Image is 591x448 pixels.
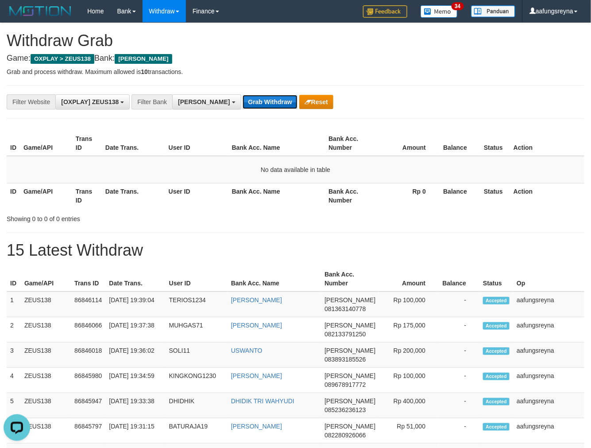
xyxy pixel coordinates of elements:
td: 2 [7,317,21,343]
th: Bank Acc. Name [228,266,321,292]
strong: 10 [141,68,148,75]
span: 34 [452,2,464,10]
span: Accepted [483,398,510,405]
th: Balance [439,131,480,156]
span: OXPLAY > ZEUS138 [31,54,94,64]
span: Copy 082280926066 to clipboard [324,432,366,439]
th: Amount [377,131,439,156]
span: [PERSON_NAME] [178,98,230,105]
td: 86845947 [71,393,105,418]
th: Action [510,183,584,208]
td: MUHGAS71 [166,317,228,343]
span: Accepted [483,373,510,380]
span: Copy 085236236123 to clipboard [324,406,366,413]
span: Copy 089678917772 to clipboard [324,381,366,388]
th: User ID [165,131,228,156]
td: 86846114 [71,292,105,317]
a: [PERSON_NAME] [231,296,282,304]
span: [PERSON_NAME] [115,54,172,64]
th: Bank Acc. Name [228,183,325,208]
h1: 15 Latest Withdraw [7,242,584,259]
span: [OXPLAY] ZEUS138 [61,98,119,105]
span: [PERSON_NAME] [324,372,375,379]
th: Trans ID [72,131,102,156]
img: MOTION_logo.png [7,4,74,18]
th: ID [7,266,21,292]
th: ID [7,131,20,156]
td: ZEUS138 [21,368,71,393]
td: - [439,393,479,418]
th: Amount [379,266,439,292]
th: User ID [166,266,228,292]
div: Filter Website [7,94,55,109]
td: 4 [7,368,21,393]
td: Rp 400,000 [379,393,439,418]
td: TERIOS1234 [166,292,228,317]
a: [PERSON_NAME] [231,372,282,379]
span: [PERSON_NAME] [324,322,375,329]
th: Trans ID [72,183,102,208]
td: KINGKONG1230 [166,368,228,393]
th: Bank Acc. Number [321,266,379,292]
td: 86845797 [71,418,105,444]
img: panduan.png [471,5,515,17]
td: aafungsreyna [513,292,584,317]
td: [DATE] 19:37:38 [105,317,165,343]
a: DHIDIK TRI WAHYUDI [231,397,294,405]
td: ZEUS138 [21,317,71,343]
td: Rp 200,000 [379,343,439,368]
td: BATURAJA19 [166,418,228,444]
td: aafungsreyna [513,343,584,368]
td: 86845980 [71,368,105,393]
td: No data available in table [7,156,584,183]
th: Game/API [20,183,72,208]
th: Status [480,183,510,208]
span: Accepted [483,322,510,330]
th: Game/API [20,131,72,156]
th: Bank Acc. Number [325,183,377,208]
td: - [439,418,479,444]
span: Accepted [483,347,510,355]
td: SOLI11 [166,343,228,368]
span: Accepted [483,297,510,304]
button: Open LiveChat chat widget [4,4,30,30]
th: Action [510,131,584,156]
td: Rp 100,000 [379,292,439,317]
span: Accepted [483,423,510,431]
th: Balance [439,266,479,292]
td: DHIDHIK [166,393,228,418]
button: [PERSON_NAME] [172,94,241,109]
td: aafungsreyna [513,418,584,444]
p: Grab and process withdraw. Maximum allowed is transactions. [7,67,584,76]
span: [PERSON_NAME] [324,397,375,405]
span: [PERSON_NAME] [324,296,375,304]
th: User ID [165,183,228,208]
a: [PERSON_NAME] [231,322,282,329]
th: Game/API [21,266,71,292]
td: [DATE] 19:34:59 [105,368,165,393]
td: - [439,368,479,393]
td: ZEUS138 [21,343,71,368]
td: - [439,317,479,343]
button: [OXPLAY] ZEUS138 [55,94,130,109]
span: Copy 082133791250 to clipboard [324,331,366,338]
div: Filter Bank [131,94,172,109]
td: 1 [7,292,21,317]
td: ZEUS138 [21,393,71,418]
a: USWANTO [231,347,263,354]
td: [DATE] 19:33:38 [105,393,165,418]
td: 3 [7,343,21,368]
span: Copy 081363140778 to clipboard [324,305,366,312]
th: Bank Acc. Number [325,131,377,156]
span: Copy 083893185526 to clipboard [324,356,366,363]
th: Bank Acc. Name [228,131,325,156]
td: aafungsreyna [513,317,584,343]
img: Button%20Memo.svg [421,5,458,18]
th: Op [513,266,584,292]
th: Date Trans. [105,266,165,292]
img: Feedback.jpg [363,5,407,18]
th: Date Trans. [102,183,165,208]
button: Grab Withdraw [243,95,297,109]
td: [DATE] 19:31:15 [105,418,165,444]
td: ZEUS138 [21,292,71,317]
